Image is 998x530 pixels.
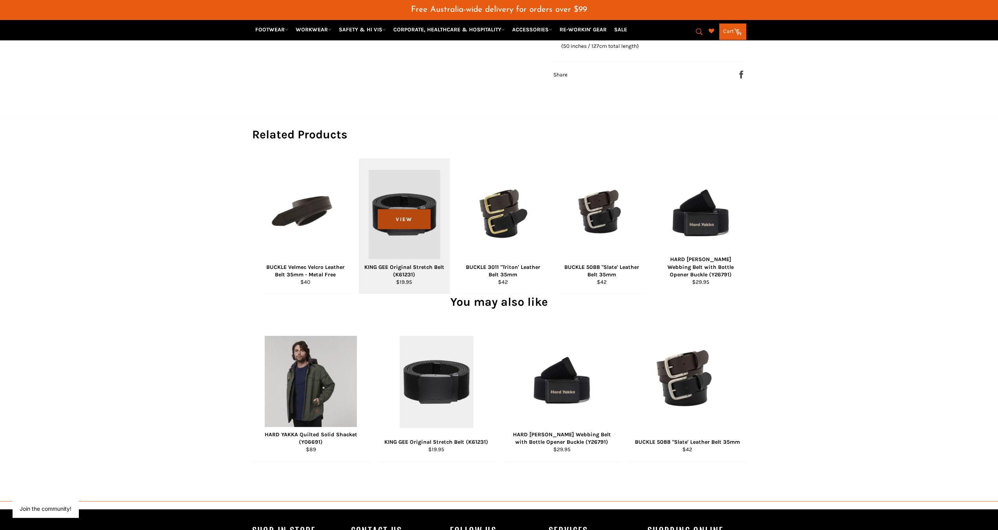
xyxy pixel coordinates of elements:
a: CORPORATE, HEALTHCARE & HOSPITALITY [390,23,508,36]
img: HARD YAKKA Stretch Webbing Belt with Bottle Opener Buckle (Y26791) - Workin' Gear [670,168,731,260]
a: BUCKLE Velmec Velcro Leather Belt 35mm - Metal Free - Workin Gear BUCKLE Velmec Velcro Leather Be... [260,158,351,294]
div: BUCKLE 3011 "Triton' Leather Belt 35mm [462,263,544,279]
div: $42 [462,278,544,286]
a: HARD YAKKA Stretch Webbing Belt with Bottle Opener Buckle (Y26791) - Workin' Gear HARD [PERSON_NA... [503,326,621,462]
a: Workin Gear - BUCKLE 3011 "Triton' Leather Belt 35mm BUCKLE 3011 "Triton' Leather Belt 35mm $42 [458,158,549,294]
a: ACCESSORIES [509,23,555,36]
a: WORKWEAR [293,23,334,36]
div: $40 [265,278,346,286]
a: HARD YAKKA Quilted Solid Shacket (Y06691) - Workin' Gear HARD YAKKA Quilted Solid Shacket (Y06691... [252,326,370,462]
button: Join the community! [20,505,71,512]
div: $29.95 [660,278,741,286]
img: BUCKLE Velmec Velcro Leather Belt 35mm - Metal Free - Workin Gear [270,192,341,237]
span: View [378,209,431,229]
div: $19.95 [382,446,490,453]
a: FOOTWEAR [252,23,291,36]
div: BUCKLE 5088 "Slate' Leather Belt 35mm [633,438,741,446]
img: KING GEE Original Stretch Belt (K61231) - Workin' Gear [400,336,473,428]
div: BUCKLE 5088 "Slate' Leather Belt 35mm [561,263,642,279]
img: HARD YAKKA Stretch Webbing Belt with Bottle Opener Buckle (Y26791) - Workin' Gear [531,336,593,428]
a: Cart [719,24,746,40]
div: HARD [PERSON_NAME] Webbing Belt with Bottle Opener Buckle (Y26791) [660,256,741,278]
div: HARD YAKKA Quilted Solid Shacket (Y06691) [257,431,365,446]
img: Workin Gear - BUCKLE 5088 "Slate' Leather Belt 35mm [641,336,733,428]
h2: Related Products [252,127,746,143]
span: Share [553,71,567,78]
img: Workin Gear - BUCKLE 5088 "Slate' Leather Belt 35mm [566,179,638,250]
img: HARD YAKKA Quilted Solid Shacket (Y06691) - Workin' Gear [265,336,357,428]
h2: You may also like [252,294,746,310]
span: One size fits most (50 inches / 127cm total length) [561,35,639,49]
a: KING GEE Original Stretch Belt (K61231) - Workin' Gear KING GEE Original Stretch Belt (K61231) $1... [378,326,495,462]
a: RE-WORKIN' GEAR [556,23,610,36]
div: KING GEE Original Stretch Belt (K61231) [382,438,490,446]
span: Free Australia-wide delivery for orders over $99 [411,5,587,14]
a: KING GEE Original Stretch Belt (K61231) - Workin' Gear KING GEE Original Stretch Belt (K61231) $1... [359,158,450,294]
div: $29.95 [508,446,616,453]
div: KING GEE Original Stretch Belt (K61231) [364,263,445,279]
a: HARD YAKKA Stretch Webbing Belt with Bottle Opener Buckle (Y26791) - Workin' Gear HARD [PERSON_NA... [655,158,746,294]
div: $42 [633,446,741,453]
div: $42 [561,278,642,286]
div: BUCKLE Velmec Velcro Leather Belt 35mm - Metal Free [265,263,346,279]
a: Workin Gear - BUCKLE 5088 "Slate' Leather Belt 35mm BUCKLE 5088 "Slate' Leather Belt 35mm $42 [556,158,647,294]
a: SAFETY & HI VIS [336,23,389,36]
div: $89 [257,446,365,453]
img: Workin Gear - BUCKLE 3011 "Triton' Leather Belt 35mm [467,179,539,250]
a: Workin Gear - BUCKLE 5088 "Slate' Leather Belt 35mm BUCKLE 5088 "Slate' Leather Belt 35mm $42 [629,326,746,462]
a: SALE [611,23,630,36]
div: HARD [PERSON_NAME] Webbing Belt with Bottle Opener Buckle (Y26791) [508,431,616,446]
